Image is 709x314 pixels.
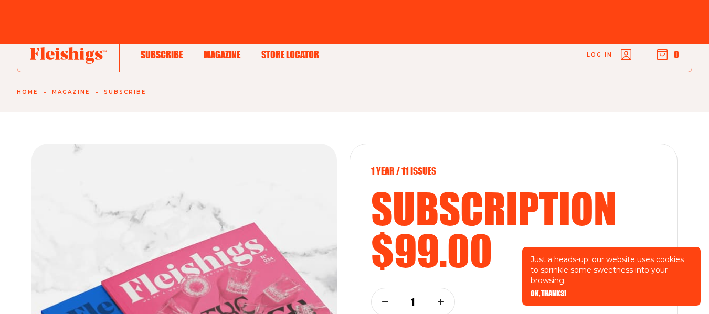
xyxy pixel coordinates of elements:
button: 0 [657,49,679,60]
a: Magazine [204,47,240,61]
span: Magazine [204,49,240,60]
h2: subscription [371,187,656,229]
span: Subscribe [141,49,183,60]
h2: $99.00 [371,229,656,271]
p: Just a heads-up: our website uses cookies to sprinkle some sweetness into your browsing. [531,254,692,286]
a: Subscribe [104,89,146,95]
p: 1 year / 11 Issues [371,165,656,177]
button: OK, THANKS! [531,290,566,297]
span: Store locator [261,49,319,60]
span: Log in [587,51,612,59]
a: Home [17,89,38,95]
a: Magazine [52,89,90,95]
a: Log in [587,49,631,60]
p: 1 [406,296,420,308]
a: Subscribe [141,47,183,61]
a: Store locator [261,47,319,61]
